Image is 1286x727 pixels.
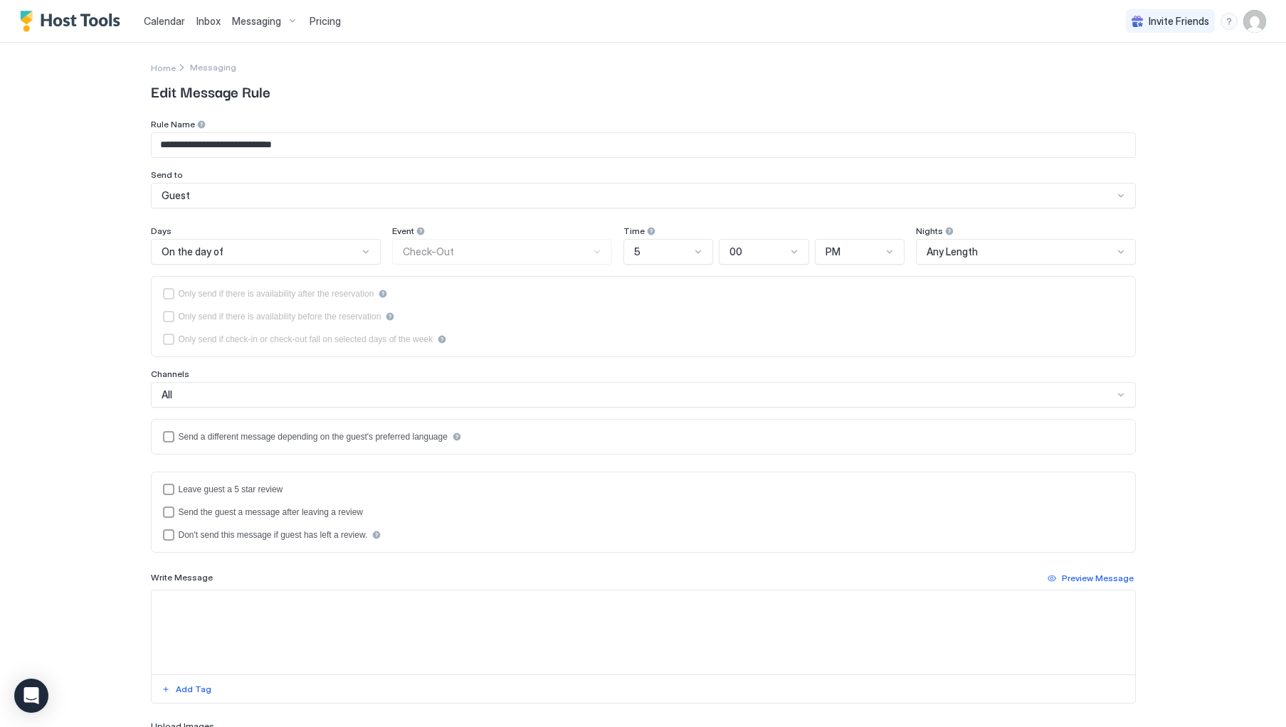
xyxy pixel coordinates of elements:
[729,245,742,258] span: 00
[163,529,1124,541] div: disableMessageAfterReview
[163,311,1124,322] div: beforeReservation
[151,63,176,73] span: Home
[1149,15,1209,28] span: Invite Friends
[190,62,236,73] span: Messaging
[152,590,1135,674] textarea: Input Field
[179,530,368,540] div: Don't send this message if guest has left a review.
[190,62,236,73] div: Breadcrumb
[179,334,433,344] div: Only send if check-in or check-out fall on selected days of the week
[179,484,283,494] div: Leave guest a 5 star review
[163,288,1124,299] div: afterReservation
[14,679,48,713] div: Open Intercom Messenger
[392,225,414,236] span: Event
[151,368,189,379] span: Channels
[163,484,1124,495] div: reviewEnabled
[162,189,190,202] span: Guest
[151,169,183,180] span: Send to
[1045,570,1136,587] button: Preview Message
[1062,572,1134,585] div: Preview Message
[310,15,341,28] span: Pricing
[151,119,195,129] span: Rule Name
[151,225,172,236] span: Days
[162,388,172,401] span: All
[1221,13,1238,30] div: menu
[151,572,213,583] span: Write Message
[179,312,381,322] div: Only send if there is availability before the reservation
[916,225,943,236] span: Nights
[144,15,185,27] span: Calendar
[179,432,448,442] div: Send a different message depending on the guest's preferred language
[232,15,281,28] span: Messaging
[163,506,1124,518] div: sendMessageAfterLeavingReview
[151,60,176,75] div: Breadcrumb
[159,681,214,698] button: Add Tag
[176,683,211,696] div: Add Tag
[196,14,221,28] a: Inbox
[927,245,978,258] span: Any Length
[144,14,185,28] a: Calendar
[179,289,374,299] div: Only send if there is availability after the reservation
[196,15,221,27] span: Inbox
[152,133,1135,157] input: Input Field
[163,334,1124,345] div: isLimited
[151,80,1136,102] span: Edit Message Rule
[20,11,127,32] a: Host Tools Logo
[1243,10,1266,33] div: User profile
[162,245,223,258] span: On the day of
[163,431,1124,442] div: languagesEnabled
[634,245,641,258] span: 5
[623,225,645,236] span: Time
[151,60,176,75] a: Home
[179,507,364,517] div: Send the guest a message after leaving a review
[826,245,840,258] span: PM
